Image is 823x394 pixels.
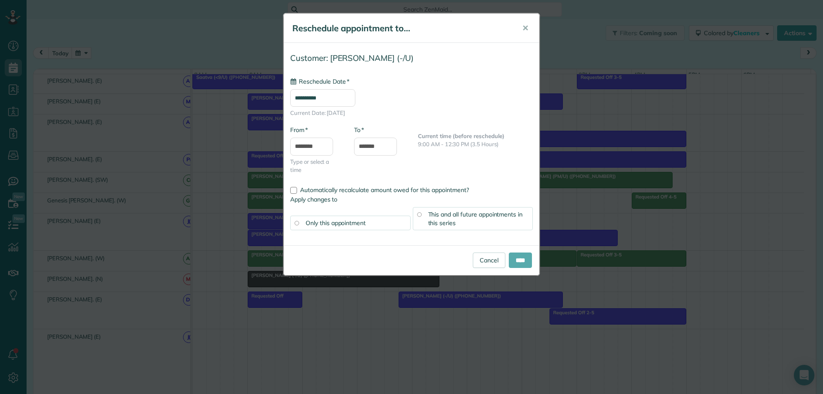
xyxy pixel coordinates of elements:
h5: Reschedule appointment to... [292,22,510,34]
a: Cancel [473,253,505,268]
input: Only this appointment [294,221,299,225]
span: Type or select a time [290,158,341,174]
h4: Customer: [PERSON_NAME] (-/U) [290,54,533,63]
span: Current Date: [DATE] [290,109,533,117]
b: Current time (before reschedule) [418,132,505,139]
span: Only this appointment [306,219,366,227]
input: This and all future appointments in this series [417,212,421,217]
p: 9:00 AM - 12:30 PM (3.5 Hours) [418,140,533,148]
label: To [354,126,364,134]
label: Apply changes to [290,195,533,204]
span: Automatically recalculate amount owed for this appointment? [300,186,469,194]
span: ✕ [522,23,529,33]
span: This and all future appointments in this series [428,211,523,227]
label: Reschedule Date [290,77,349,86]
label: From [290,126,308,134]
